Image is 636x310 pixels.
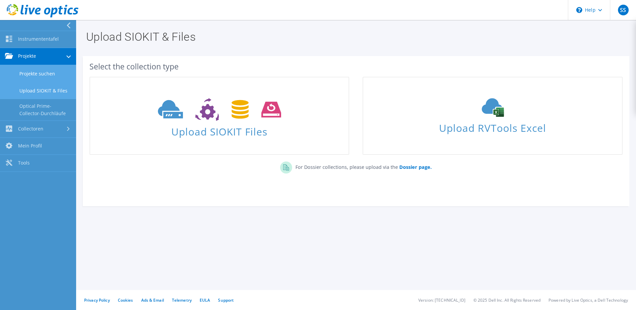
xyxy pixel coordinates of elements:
[86,31,623,42] h1: Upload SIOKIT & Files
[89,77,349,155] a: Upload SIOKIT Files
[172,297,192,303] a: Telemetry
[84,297,110,303] a: Privacy Policy
[363,77,622,155] a: Upload RVTools Excel
[473,297,541,303] li: © 2025 Dell Inc. All Rights Reserved
[141,297,164,303] a: Ads & Email
[398,164,432,170] a: Dossier page.
[418,297,465,303] li: Version: [TECHNICAL_ID]
[218,297,234,303] a: Support
[118,297,133,303] a: Cookies
[363,119,622,133] span: Upload RVTools Excel
[89,63,623,70] div: Select the collection type
[576,7,582,13] svg: \n
[549,297,628,303] li: Powered by Live Optics, a Dell Technology
[292,162,432,171] p: For Dossier collections, please upload via the
[90,122,349,137] span: Upload SIOKIT Files
[618,5,629,15] span: SS
[200,297,210,303] a: EULA
[399,164,432,170] b: Dossier page.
